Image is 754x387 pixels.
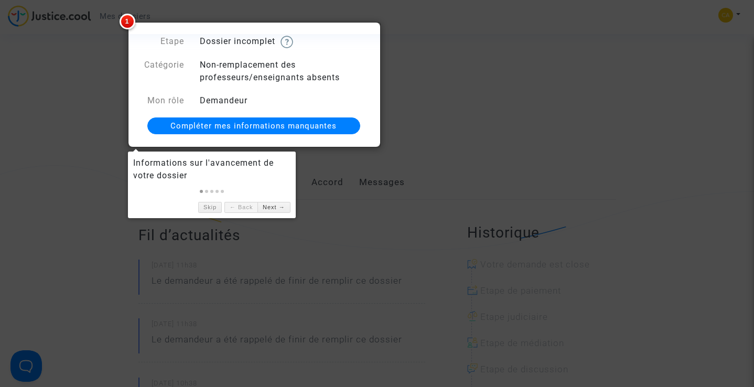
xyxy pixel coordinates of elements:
[257,202,290,213] a: Next →
[120,14,135,29] span: 1
[131,59,192,84] div: Catégorie
[131,94,192,107] div: Mon rôle
[192,59,377,84] div: Non-remplacement des professeurs/enseignants absents
[224,202,257,213] a: ← Back
[131,35,192,48] div: Etape
[133,157,290,182] div: Informations sur l'avancement de votre dossier
[281,36,293,48] img: help.svg
[192,94,377,107] div: Demandeur
[192,35,377,48] div: Dossier incomplet
[170,121,337,131] span: Compléter mes informations manquantes
[198,202,222,213] a: Skip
